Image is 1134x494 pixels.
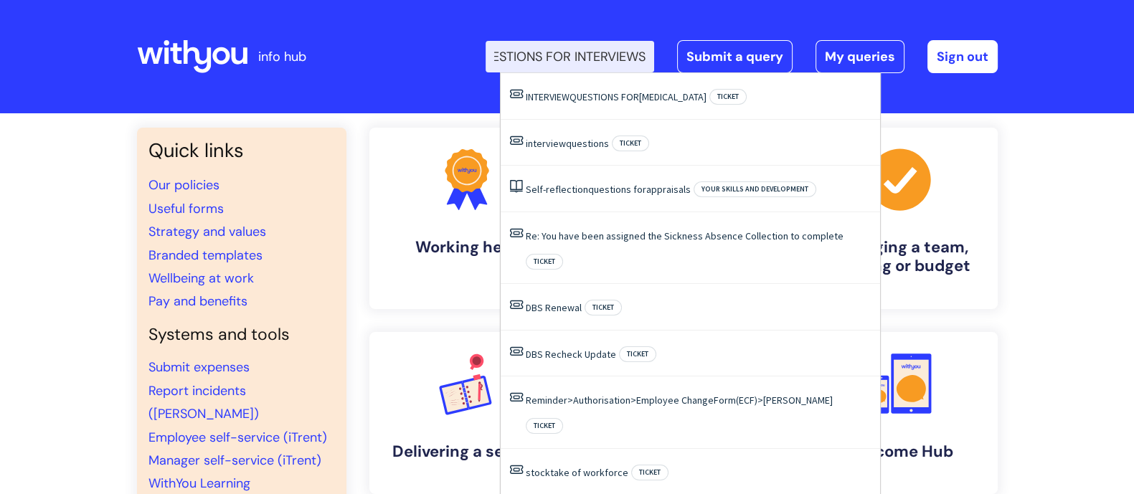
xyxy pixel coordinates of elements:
[526,418,563,434] span: Ticket
[148,382,259,422] a: Report incidents ([PERSON_NAME])
[816,40,904,73] a: My queries
[709,89,747,105] span: Ticket
[381,238,553,257] h4: Working here
[148,200,224,217] a: Useful forms
[148,325,335,345] h4: Systems and tools
[814,238,986,276] h4: Managing a team, building or budget
[526,394,833,407] a: Reminder>Authorisation>Employee ChangeForm(ECF)>[PERSON_NAME]
[631,465,668,480] span: Ticket
[526,137,609,150] a: interviewquestions
[612,136,649,151] span: Ticket
[486,40,998,73] div: | -
[566,137,609,150] span: questions
[927,40,998,73] a: Sign out
[526,301,582,314] a: DBS Renewal
[486,41,654,72] input: Search
[148,139,335,162] h3: Quick links
[526,466,628,479] a: stocktake of workforce
[148,429,327,446] a: Employee self-service (iTrent)
[633,183,646,196] span: for
[148,293,247,310] a: Pay and benefits
[588,183,631,196] span: questions
[526,348,616,361] a: DBS Recheck Update
[677,40,793,73] a: Submit a query
[148,247,263,264] a: Branded templates
[526,183,691,196] a: Self-reflectionquestions forappraisals
[258,45,306,68] p: info hub
[526,254,563,270] span: Ticket
[526,229,844,242] a: Re: You have been assigned the Sickness Absence Collection to complete
[148,475,250,492] a: WithYou Learning
[694,181,816,197] span: Your skills and development
[585,300,622,315] span: Ticket
[803,332,998,494] a: Welcome Hub
[570,90,619,103] span: QUESTIONS
[381,442,553,461] h4: Delivering a service
[148,176,219,194] a: Our policies
[619,346,656,362] span: Ticket
[526,90,707,103] a: INTERVIEWQUESTIONS FOR[MEDICAL_DATA]
[148,452,321,469] a: Manager self-service (iTrent)
[814,442,986,461] h4: Welcome Hub
[148,358,250,376] a: Submit expenses
[148,223,266,240] a: Strategy and values
[148,270,254,287] a: Wellbeing at work
[369,332,564,494] a: Delivering a service
[621,90,639,103] span: FOR
[803,128,998,309] a: Managing a team, building or budget
[369,128,564,309] a: Working here
[714,394,736,407] span: Form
